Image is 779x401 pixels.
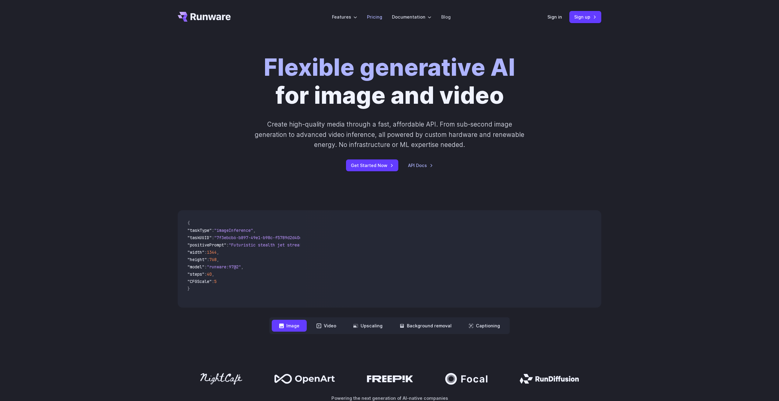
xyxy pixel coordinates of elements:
[272,320,307,332] button: Image
[187,286,190,291] span: }
[187,271,204,277] span: "steps"
[187,220,190,226] span: {
[187,279,212,284] span: "CFGScale"
[254,119,525,150] p: Create high-quality media through a fast, affordable API. From sub-second image generation to adv...
[204,264,207,270] span: :
[187,264,204,270] span: "model"
[187,235,212,240] span: "taskUUID"
[253,228,256,233] span: ,
[264,53,515,82] strong: Flexible generative AI
[309,320,344,332] button: Video
[214,228,253,233] span: "imageInference"
[441,13,451,20] a: Blog
[212,271,214,277] span: ,
[332,13,357,20] label: Features
[569,11,601,23] a: Sign up
[212,279,214,284] span: :
[346,159,398,171] a: Get Started Now
[187,242,226,248] span: "positivePrompt"
[187,257,207,262] span: "height"
[461,320,507,332] button: Captioning
[212,228,214,233] span: :
[214,235,307,240] span: "7f3ebcb6-b897-49e1-b98c-f5789d2d40d7"
[226,242,229,248] span: :
[547,13,562,20] a: Sign in
[367,13,382,20] a: Pricing
[207,264,241,270] span: "runware:97@2"
[207,271,212,277] span: 40
[392,13,431,20] label: Documentation
[408,162,433,169] a: API Docs
[187,249,204,255] span: "width"
[209,257,217,262] span: 768
[204,271,207,277] span: :
[204,249,207,255] span: :
[207,257,209,262] span: :
[392,320,459,332] button: Background removal
[207,249,217,255] span: 1344
[241,264,243,270] span: ,
[212,235,214,240] span: :
[217,257,219,262] span: ,
[178,12,231,22] a: Go to /
[346,320,390,332] button: Upscaling
[214,279,217,284] span: 5
[229,242,450,248] span: "Futuristic stealth jet streaking through a neon-lit cityscape with glowing purple exhaust"
[264,54,515,110] h1: for image and video
[217,249,219,255] span: ,
[187,228,212,233] span: "taskType"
